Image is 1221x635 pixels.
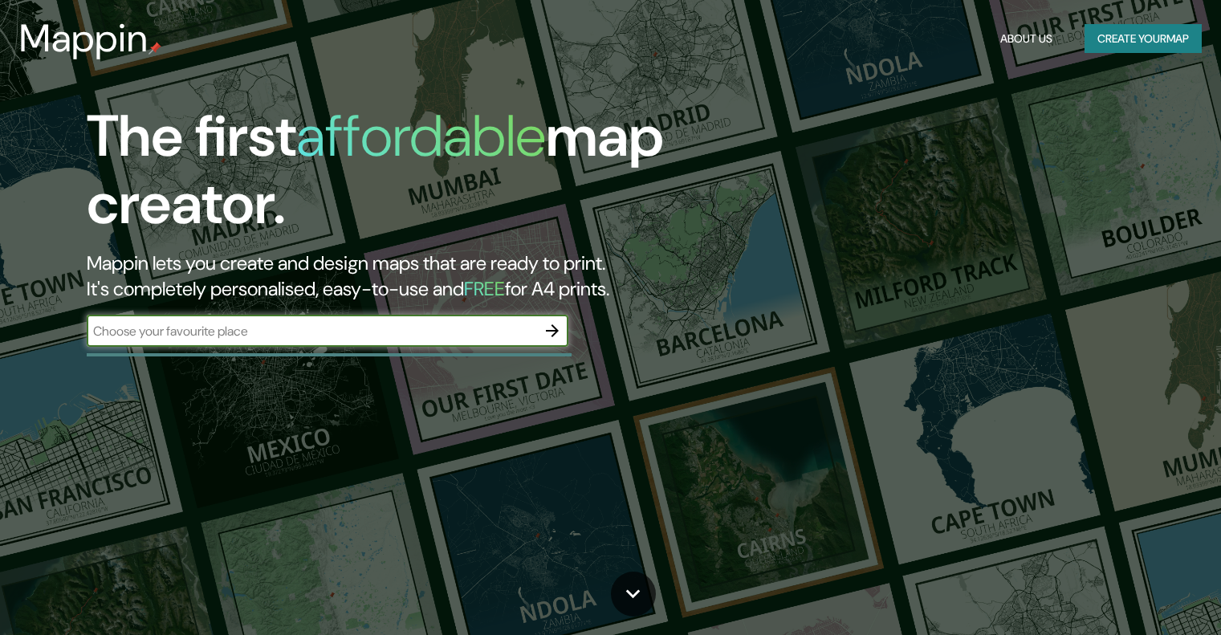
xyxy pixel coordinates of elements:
img: mappin-pin [149,42,161,55]
button: Create yourmap [1085,24,1202,54]
h1: affordable [296,99,546,173]
button: About Us [994,24,1059,54]
input: Choose your favourite place [87,322,536,340]
h2: Mappin lets you create and design maps that are ready to print. It's completely personalised, eas... [87,250,698,302]
h5: FREE [464,276,505,301]
h3: Mappin [19,16,149,61]
h1: The first map creator. [87,103,698,250]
